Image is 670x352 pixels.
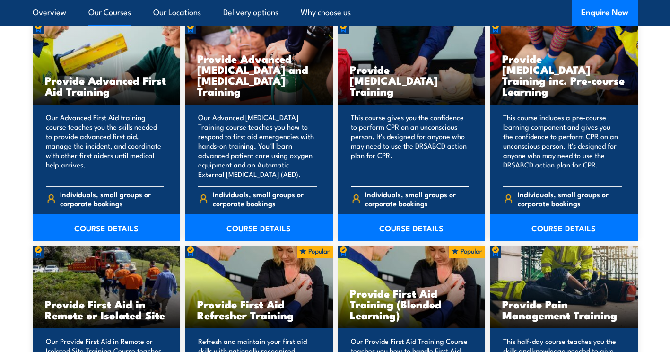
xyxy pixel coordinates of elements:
[365,190,469,208] span: Individuals, small groups or corporate bookings
[502,53,626,97] h3: Provide [MEDICAL_DATA] Training inc. Pre-course Learning
[502,299,626,320] h3: Provide Pain Management Training
[350,64,473,97] h3: Provide [MEDICAL_DATA] Training
[46,113,165,179] p: Our Advanced First Aid training course teaches you the skills needed to provide advanced first ai...
[185,214,333,241] a: COURSE DETAILS
[350,288,473,320] h3: Provide First Aid Training (Blended Learning)
[45,299,168,320] h3: Provide First Aid in Remote or Isolated Site
[351,113,470,179] p: This course gives you the confidence to perform CPR on an unconscious person. It's designed for a...
[338,214,486,241] a: COURSE DETAILS
[197,53,321,97] h3: Provide Advanced [MEDICAL_DATA] and [MEDICAL_DATA] Training
[198,113,317,179] p: Our Advanced [MEDICAL_DATA] Training course teaches you how to respond to first aid emergencies w...
[197,299,321,320] h3: Provide First Aid Refresher Training
[490,214,638,241] a: COURSE DETAILS
[213,190,317,208] span: Individuals, small groups or corporate bookings
[503,113,622,179] p: This course includes a pre-course learning component and gives you the confidence to perform CPR ...
[518,190,622,208] span: Individuals, small groups or corporate bookings
[60,190,164,208] span: Individuals, small groups or corporate bookings
[33,214,181,241] a: COURSE DETAILS
[45,75,168,97] h3: Provide Advanced First Aid Training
